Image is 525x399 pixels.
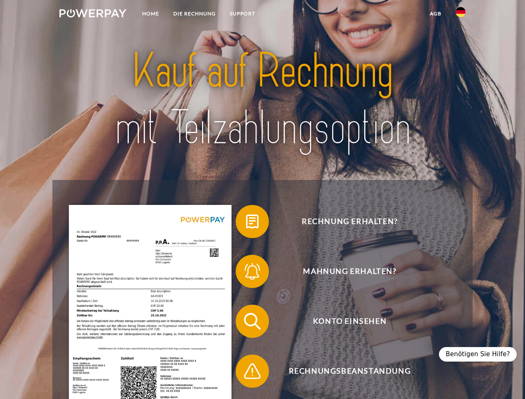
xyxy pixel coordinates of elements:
img: qb_bell.svg [242,261,263,282]
span: Mahnung erhalten? [248,255,451,288]
span: Konto einsehen [248,305,451,338]
a: agb [423,6,449,21]
img: de [456,7,466,17]
span: Rechnung erhalten? [248,205,451,238]
button: Rechnungsbeanstandung [236,355,452,388]
button: Rechnung erhalten? [236,205,452,238]
img: title-powerpay_de.svg [79,40,446,159]
button: Mahnung erhalten? [236,255,452,288]
span: Rechnungsbeanstandung [248,355,451,388]
a: SUPPORT [223,6,262,21]
div: Benötigen Sie Hilfe? [439,347,517,362]
button: Konto einsehen [236,305,452,338]
a: DIE RECHNUNG [166,6,223,21]
img: logo-powerpay-white.svg [59,9,126,17]
img: qb_warning.svg [242,361,263,382]
img: qb_search.svg [242,311,263,332]
a: Home [135,6,166,21]
img: qb_bill.svg [242,211,263,232]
